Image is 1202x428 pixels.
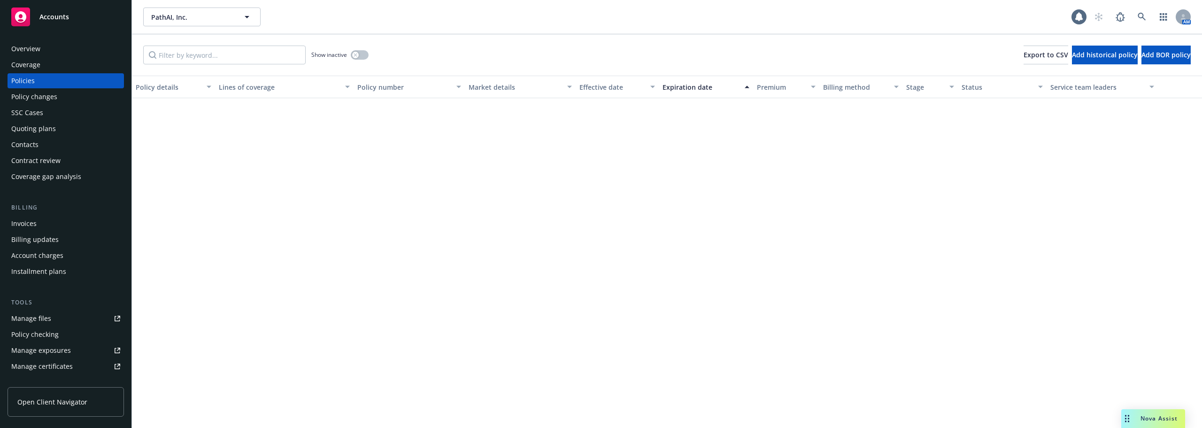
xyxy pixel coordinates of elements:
a: Overview [8,41,124,56]
span: Accounts [39,13,69,21]
div: Invoices [11,216,37,231]
div: Policy number [357,82,450,92]
div: Coverage [11,57,40,72]
div: Overview [11,41,40,56]
div: Policies [11,73,35,88]
div: Tools [8,298,124,307]
a: Policies [8,73,124,88]
div: Quoting plans [11,121,56,136]
a: Installment plans [8,264,124,279]
div: SSC Cases [11,105,43,120]
button: Stage [902,76,958,98]
button: Billing method [819,76,902,98]
button: Export to CSV [1024,46,1068,64]
a: Manage files [8,311,124,326]
a: Start snowing [1089,8,1108,26]
a: Accounts [8,4,124,30]
a: Invoices [8,216,124,231]
a: Policy checking [8,327,124,342]
button: Policy details [132,76,215,98]
span: Export to CSV [1024,50,1068,59]
span: Add BOR policy [1141,50,1191,59]
button: Nova Assist [1121,409,1185,428]
a: Manage certificates [8,359,124,374]
a: Report a Bug [1111,8,1130,26]
span: Open Client Navigator [17,397,87,407]
div: Policy details [136,82,201,92]
a: Search [1133,8,1151,26]
div: Stage [906,82,944,92]
a: Coverage gap analysis [8,169,124,184]
div: Service team leaders [1050,82,1143,92]
div: Manage claims [11,375,59,390]
button: Add historical policy [1072,46,1138,64]
a: Policy changes [8,89,124,104]
button: PathAI, Inc. [143,8,261,26]
button: Service team leaders [1047,76,1157,98]
button: Expiration date [659,76,753,98]
div: Coverage gap analysis [11,169,81,184]
button: Add BOR policy [1141,46,1191,64]
div: Account charges [11,248,63,263]
div: Contract review [11,153,61,168]
a: Contract review [8,153,124,168]
a: Switch app [1154,8,1173,26]
a: Billing updates [8,232,124,247]
div: Market details [469,82,562,92]
span: Add historical policy [1072,50,1138,59]
div: Expiration date [663,82,739,92]
button: Policy number [354,76,464,98]
div: Policy changes [11,89,57,104]
button: Premium [753,76,820,98]
div: Billing method [823,82,888,92]
a: Contacts [8,137,124,152]
button: Effective date [576,76,659,98]
a: Account charges [8,248,124,263]
div: Effective date [579,82,645,92]
a: SSC Cases [8,105,124,120]
button: Lines of coverage [215,76,354,98]
div: Policy checking [11,327,59,342]
div: Manage certificates [11,359,73,374]
div: Premium [757,82,806,92]
a: Manage exposures [8,343,124,358]
a: Quoting plans [8,121,124,136]
input: Filter by keyword... [143,46,306,64]
a: Coverage [8,57,124,72]
div: Manage files [11,311,51,326]
div: Drag to move [1121,409,1133,428]
div: Contacts [11,137,39,152]
div: Manage exposures [11,343,71,358]
div: Installment plans [11,264,66,279]
div: Lines of coverage [219,82,339,92]
span: Nova Assist [1140,414,1178,422]
span: PathAI, Inc. [151,12,232,22]
div: Billing [8,203,124,212]
button: Status [958,76,1047,98]
span: Show inactive [311,51,347,59]
div: Status [962,82,1032,92]
button: Market details [465,76,576,98]
a: Manage claims [8,375,124,390]
div: Billing updates [11,232,59,247]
